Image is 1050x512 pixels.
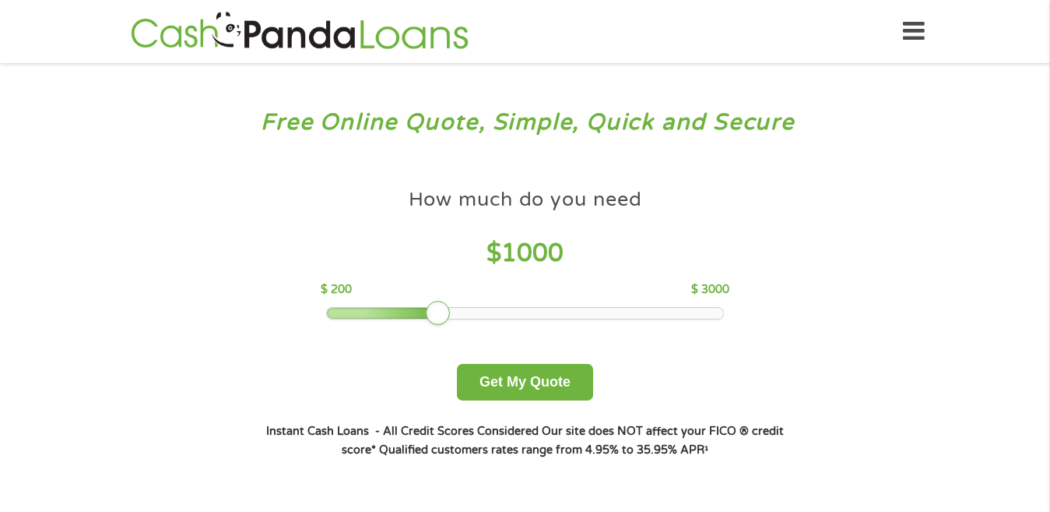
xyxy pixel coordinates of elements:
[321,238,729,270] h4: $
[379,443,708,457] strong: Qualified customers rates range from 4.95% to 35.95% APR¹
[321,281,352,298] p: $ 200
[342,425,784,457] strong: Our site does NOT affect your FICO ® credit score*
[45,108,1006,137] h3: Free Online Quote, Simple, Quick and Secure
[126,9,473,54] img: GetLoanNow Logo
[457,364,593,401] button: Get My Quote
[691,281,729,298] p: $ 3000
[501,238,564,268] span: 1000
[409,187,642,213] h4: How much do you need
[266,425,539,438] strong: Instant Cash Loans - All Credit Scores Considered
